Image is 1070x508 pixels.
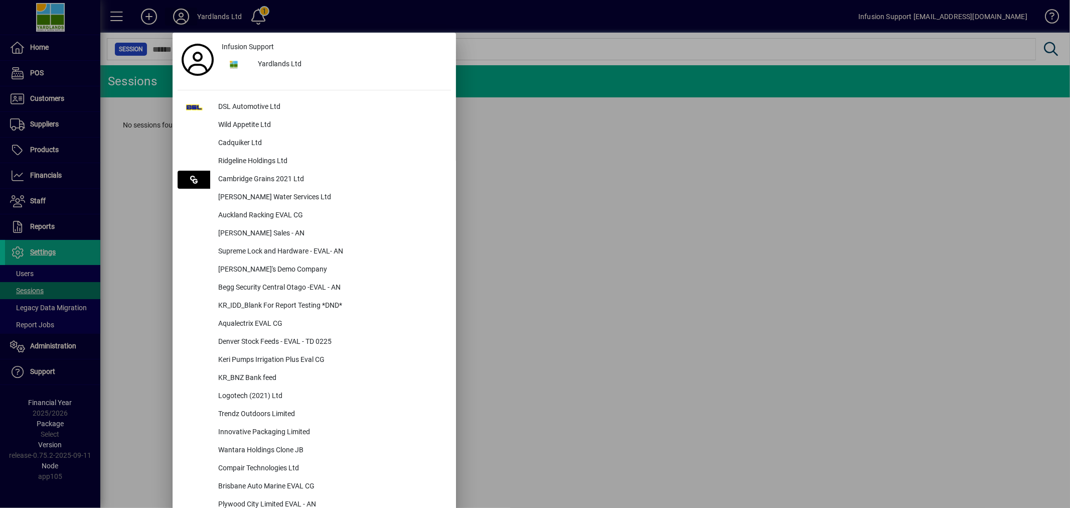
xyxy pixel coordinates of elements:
[178,116,451,135] button: Wild Appetite Ltd
[178,243,451,261] button: Supreme Lock and Hardware - EVAL- AN
[178,207,451,225] button: Auckland Racking EVAL CG
[210,460,451,478] div: Compair Technologies Ltd
[210,135,451,153] div: Cadquiker Ltd
[210,279,451,297] div: Begg Security Central Otago -EVAL - AN
[210,333,451,351] div: Denver Stock Feeds - EVAL - TD 0225
[210,424,451,442] div: Innovative Packaging Limited
[210,297,451,315] div: KR_IDD_Blank For Report Testing *DND*
[178,51,218,69] a: Profile
[178,153,451,171] button: Ridgeline Holdings Ltd
[178,225,451,243] button: [PERSON_NAME] Sales - AN
[178,351,451,369] button: Keri Pumps Irrigation Plus Eval CG
[178,406,451,424] button: Trendz Outdoors Limited
[178,333,451,351] button: Denver Stock Feeds - EVAL - TD 0225
[210,351,451,369] div: Keri Pumps Irrigation Plus Eval CG
[178,460,451,478] button: Compair Technologies Ltd
[178,442,451,460] button: Wantara Holdings Clone JB
[210,406,451,424] div: Trendz Outdoors Limited
[210,153,451,171] div: Ridgeline Holdings Ltd
[210,369,451,388] div: KR_BNZ Bank feed
[178,171,451,189] button: Cambridge Grains 2021 Ltd
[210,207,451,225] div: Auckland Racking EVAL CG
[210,171,451,189] div: Cambridge Grains 2021 Ltd
[178,478,451,496] button: Brisbane Auto Marine EVAL CG
[178,279,451,297] button: Begg Security Central Otago -EVAL - AN
[178,388,451,406] button: Logotech (2021) Ltd
[178,369,451,388] button: KR_BNZ Bank feed
[210,116,451,135] div: Wild Appetite Ltd
[222,42,274,52] span: Infusion Support
[218,38,451,56] a: Infusion Support
[210,243,451,261] div: Supreme Lock and Hardware - EVAL- AN
[210,478,451,496] div: Brisbane Auto Marine EVAL CG
[210,315,451,333] div: Aqualectrix EVAL CG
[178,98,451,116] button: DSL Automotive Ltd
[210,189,451,207] div: [PERSON_NAME] Water Services Ltd
[210,442,451,460] div: Wantara Holdings Clone JB
[210,388,451,406] div: Logotech (2021) Ltd
[178,261,451,279] button: [PERSON_NAME]'s Demo Company
[218,56,451,74] button: Yardlands Ltd
[178,424,451,442] button: Innovative Packaging Limited
[178,189,451,207] button: [PERSON_NAME] Water Services Ltd
[178,297,451,315] button: KR_IDD_Blank For Report Testing *DND*
[210,98,451,116] div: DSL Automotive Ltd
[210,261,451,279] div: [PERSON_NAME]'s Demo Company
[178,135,451,153] button: Cadquiker Ltd
[250,56,451,74] div: Yardlands Ltd
[178,315,451,333] button: Aqualectrix EVAL CG
[210,225,451,243] div: [PERSON_NAME] Sales - AN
